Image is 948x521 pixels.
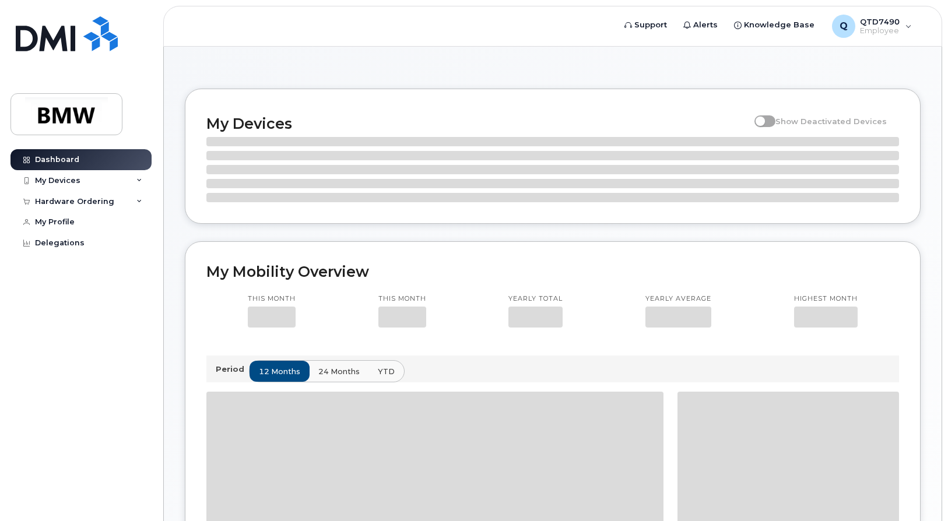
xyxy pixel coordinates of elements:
p: Yearly total [508,294,563,304]
p: This month [248,294,296,304]
input: Show Deactivated Devices [754,110,764,119]
h2: My Mobility Overview [206,263,899,280]
span: 24 months [318,366,360,377]
p: Yearly average [645,294,711,304]
p: Period [216,364,249,375]
span: YTD [378,366,395,377]
p: Highest month [794,294,858,304]
p: This month [378,294,426,304]
span: Show Deactivated Devices [775,117,887,126]
h2: My Devices [206,115,749,132]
